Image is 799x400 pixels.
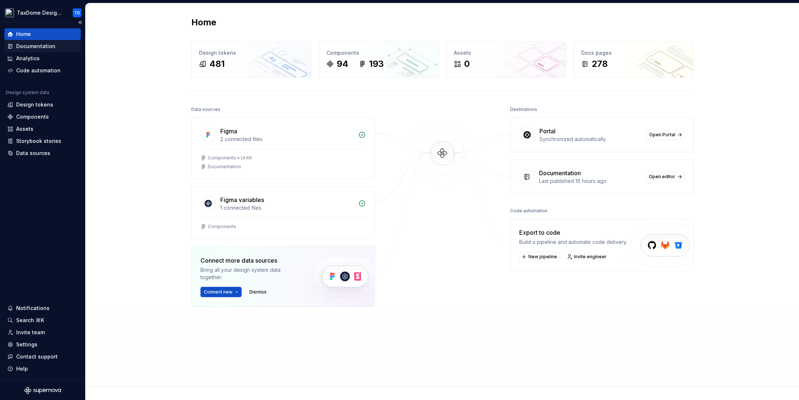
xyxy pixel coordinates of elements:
a: Analytics [4,53,81,64]
button: Notifications [4,302,81,314]
div: Code automation [16,67,61,74]
div: Destinations [510,104,537,115]
div: Search ⌘K [16,317,44,324]
button: Search ⌘K [4,314,81,326]
div: Assets [454,49,558,57]
a: Open editor [646,172,684,182]
div: Help [16,365,28,372]
a: Data sources [4,147,81,159]
div: Settings [16,341,37,348]
a: Figma variables1 connected filesComponents [191,186,375,239]
button: Collapse sidebar [75,17,85,28]
div: 1 connected files [220,204,354,212]
button: Contact support [4,351,81,363]
div: 193 [369,58,384,70]
div: Home [16,30,31,38]
div: Data sources [191,104,220,115]
a: Design tokens [4,99,81,111]
a: Open Portal [646,130,684,140]
div: Components [326,49,431,57]
div: Invite team [16,329,45,336]
div: Assets [16,125,33,133]
div: 2 connected files [220,136,354,143]
div: Code automation [510,206,547,216]
a: Home [4,28,81,40]
a: Design tokens481 [191,42,311,78]
div: Analytics [16,55,40,62]
span: Open Portal [649,132,675,138]
a: Assets [4,123,81,135]
div: Documentation [539,169,581,177]
div: 0 [464,58,470,70]
div: Data sources [16,149,50,157]
div: Connect more data sources [200,256,300,265]
div: Documentation [208,164,241,170]
div: Last published 16 hours ago [539,177,641,185]
span: Open editor [649,174,675,180]
span: Invite engineer [574,254,607,260]
div: Contact support [16,353,58,360]
button: New pipeline [519,252,560,262]
a: Storybook stories [4,135,81,147]
div: 94 [337,58,348,70]
a: Settings [4,339,81,350]
a: Components [4,111,81,123]
div: 481 [209,58,225,70]
div: Figma variables [220,195,264,204]
div: Components [208,224,236,230]
div: 278 [592,58,608,70]
div: Documentation [16,43,55,50]
div: Components • UI Kit [208,155,252,161]
a: Docs pages278 [574,42,694,78]
div: Portal [539,127,556,136]
span: New pipeline [528,254,557,260]
a: Components94193 [319,42,439,78]
a: Assets0 [446,42,566,78]
div: Bring all your design system data together. [200,266,300,281]
a: Documentation [4,40,81,52]
div: Export to code [519,228,627,237]
div: Design tokens [199,49,304,57]
div: Figma [220,127,237,136]
div: Design system data [6,90,49,96]
div: Build a pipeline and automate code delivery. [519,238,627,246]
button: TaxDome Design SystemTD [1,5,84,21]
span: Dismiss [249,289,267,295]
a: Figma2 connected filesComponents • UI KitDocumentation [191,118,375,179]
div: TaxDome Design System [17,9,64,17]
button: Help [4,363,81,375]
img: da704ea1-22e8-46cf-95f8-d9f462a55abe.png [5,8,14,17]
div: Storybook stories [16,137,61,145]
div: Docs pages [581,49,686,57]
div: TD [74,10,80,16]
div: Design tokens [16,101,53,108]
h2: Home [191,17,216,28]
span: Connect new [204,289,232,295]
a: Invite team [4,327,81,338]
div: Synchronized automatically [539,136,641,143]
a: Invite engineer [565,252,610,262]
a: Code automation [4,65,81,76]
div: Components [16,113,49,120]
button: Connect new [200,287,242,297]
div: Notifications [16,304,50,312]
button: Dismiss [246,287,270,297]
svg: Supernova Logo [24,387,61,394]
